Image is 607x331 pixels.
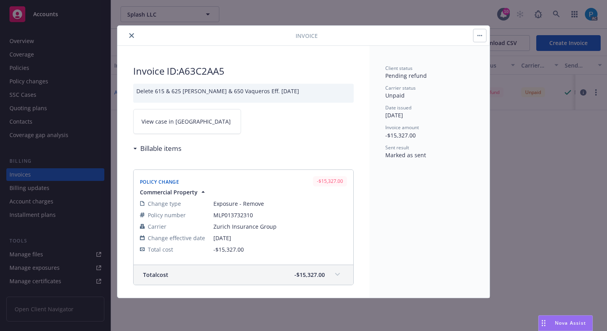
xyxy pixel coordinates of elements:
[148,234,205,242] span: Change effective date
[127,31,136,40] button: close
[539,316,549,331] div: Drag to move
[148,245,173,254] span: Total cost
[385,65,413,71] span: Client status
[385,72,427,79] span: Pending refund
[148,199,181,208] span: Change type
[385,85,416,91] span: Carrier status
[385,144,409,151] span: Sent result
[538,315,593,331] button: Nova Assist
[213,246,244,253] span: -$15,327.00
[385,132,416,139] span: -$15,327.00
[296,32,318,40] span: Invoice
[213,211,347,219] span: MLP013732310
[385,104,411,111] span: Date issued
[133,109,241,134] a: View case in [GEOGRAPHIC_DATA]
[140,188,207,196] button: Commercial Property
[133,143,181,154] div: Billable items
[385,92,405,99] span: Unpaid
[294,271,325,279] span: -$15,327.00
[133,65,354,77] h2: Invoice ID: A63C2AA5
[555,320,586,326] span: Nova Assist
[385,124,419,131] span: Invoice amount
[140,143,181,154] h3: Billable items
[148,211,186,219] span: Policy number
[140,188,198,196] span: Commercial Property
[313,176,347,186] div: -$15,327.00
[134,265,353,285] div: Totalcost-$15,327.00
[141,117,231,126] span: View case in [GEOGRAPHIC_DATA]
[143,271,168,279] span: Total cost
[148,222,166,231] span: Carrier
[133,84,354,103] div: Delete 615 & 625 [PERSON_NAME] & 650 Vaqueros Eff. [DATE]
[385,111,403,119] span: [DATE]
[385,151,426,159] span: Marked as sent
[140,179,179,185] span: Policy Change
[213,199,347,208] span: Exposure - Remove
[213,222,347,231] span: Zurich Insurance Group
[213,234,347,242] span: [DATE]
